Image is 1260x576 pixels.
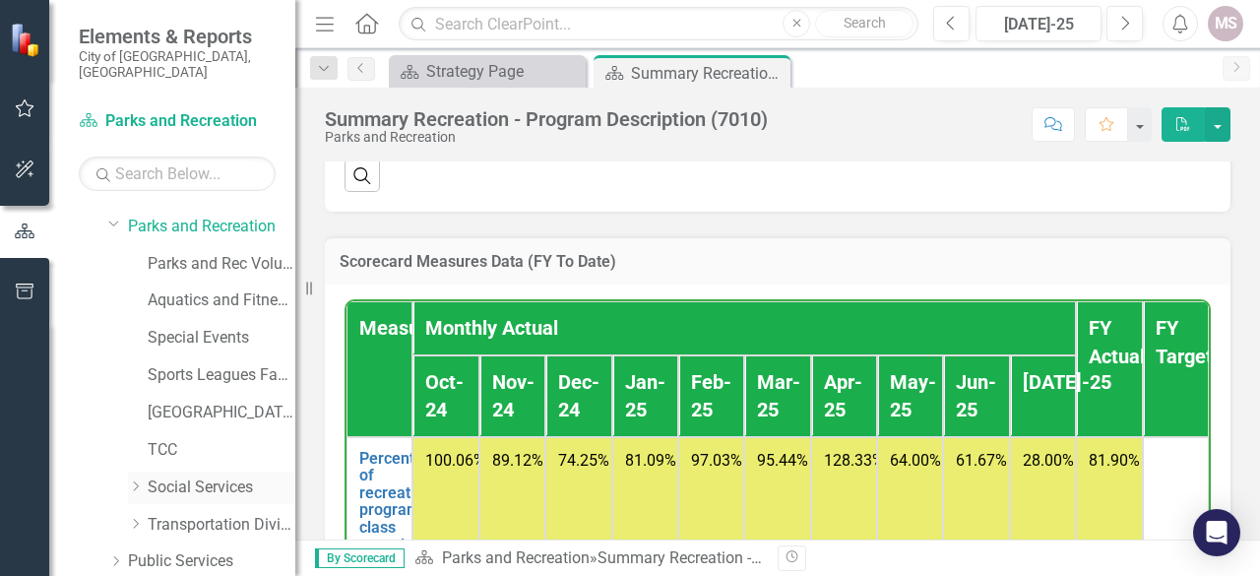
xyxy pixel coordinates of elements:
div: Parks and Recreation [325,130,768,145]
span: Elements & Reports [79,25,276,48]
span: By Scorecard [315,548,405,568]
input: Search Below... [79,157,276,191]
span: Search [844,15,886,31]
a: Strategy Page [394,59,581,84]
div: Summary Recreation - Program Description (7010) [325,108,768,130]
span: 81.09% [625,451,676,470]
a: TCC [148,439,295,462]
button: Search [815,10,913,37]
span: 128.33% [824,451,884,470]
div: Summary Recreation - Program Description (7010) [631,61,786,86]
span: 64.00% [890,451,941,470]
span: 100.06% [425,451,485,470]
div: » [414,547,763,570]
button: [DATE]-25 [976,6,1102,41]
a: Parks and Recreation [79,110,276,133]
span: 97.03% [691,451,742,470]
a: Sports Leagues Facilities Fields [148,364,295,387]
a: Aquatics and Fitness Center [148,289,295,312]
h3: Scorecard Measures Data (FY To Date) [340,253,1216,271]
a: Public Services [128,550,295,573]
span: 89.12% [492,451,543,470]
img: ClearPoint Strategy [10,23,44,57]
div: [DATE]-25 [982,13,1095,36]
a: Transportation Division [148,514,295,537]
a: Parks and Recreation [442,548,590,567]
span: 95.44% [757,451,808,470]
div: Strategy Page [426,59,581,84]
div: Summary Recreation - Program Description (7010) [598,548,948,567]
a: Parks and Recreation [128,216,295,238]
a: Parks and Rec Volunteers [148,253,295,276]
input: Search ClearPoint... [399,7,918,41]
small: City of [GEOGRAPHIC_DATA], [GEOGRAPHIC_DATA] [79,48,276,81]
a: Special Events [148,327,295,350]
button: MS [1208,6,1243,41]
div: Open Intercom Messenger [1193,509,1240,556]
a: Social Services [148,477,295,499]
a: [GEOGRAPHIC_DATA] [148,402,295,424]
span: 74.25% [558,451,609,470]
span: 81.90% [1089,451,1140,470]
span: 61.67% [956,451,1007,470]
span: 28.00% [1023,451,1074,470]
